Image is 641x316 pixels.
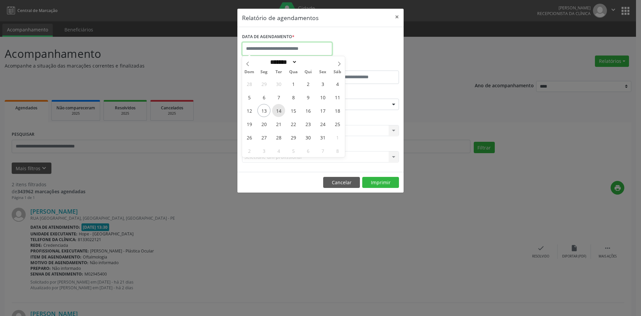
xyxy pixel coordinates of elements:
span: Qui [301,70,315,74]
h5: Relatório de agendamentos [242,13,318,22]
span: Qua [286,70,301,74]
span: Sex [315,70,330,74]
span: Outubro 9, 2025 [301,91,314,104]
span: Outubro 22, 2025 [287,117,300,130]
span: Outubro 25, 2025 [331,117,344,130]
span: Outubro 16, 2025 [301,104,314,117]
span: Outubro 18, 2025 [331,104,344,117]
button: Imprimir [362,177,399,188]
span: Outubro 31, 2025 [316,131,329,144]
span: Outubro 24, 2025 [316,117,329,130]
span: Outubro 20, 2025 [257,117,270,130]
span: Sáb [330,70,345,74]
select: Month [268,59,297,66]
span: Outubro 11, 2025 [331,91,344,104]
span: Setembro 28, 2025 [243,77,256,90]
span: Outubro 26, 2025 [243,131,256,144]
span: Ter [271,70,286,74]
span: Outubro 21, 2025 [272,117,285,130]
span: Outubro 29, 2025 [287,131,300,144]
span: Outubro 27, 2025 [257,131,270,144]
span: Outubro 7, 2025 [272,91,285,104]
button: Close [390,9,404,25]
span: Outubro 14, 2025 [272,104,285,117]
span: Novembro 6, 2025 [301,144,314,157]
span: Outubro 12, 2025 [243,104,256,117]
span: Novembro 4, 2025 [272,144,285,157]
span: Novembro 1, 2025 [331,131,344,144]
span: Outubro 13, 2025 [257,104,270,117]
span: Outubro 4, 2025 [331,77,344,90]
span: Seg [257,70,271,74]
span: Novembro 2, 2025 [243,144,256,157]
span: Outubro 3, 2025 [316,77,329,90]
span: Outubro 10, 2025 [316,91,329,104]
span: Setembro 29, 2025 [257,77,270,90]
span: Outubro 30, 2025 [301,131,314,144]
span: Novembro 8, 2025 [331,144,344,157]
span: Outubro 23, 2025 [301,117,314,130]
span: Outubro 19, 2025 [243,117,256,130]
span: Outubro 2, 2025 [301,77,314,90]
span: Novembro 3, 2025 [257,144,270,157]
span: Outubro 5, 2025 [243,91,256,104]
span: Novembro 5, 2025 [287,144,300,157]
span: Setembro 30, 2025 [272,77,285,90]
button: Cancelar [323,177,360,188]
label: DATA DE AGENDAMENTO [242,32,294,42]
span: Outubro 6, 2025 [257,91,270,104]
span: Dom [242,70,257,74]
span: Outubro 28, 2025 [272,131,285,144]
span: Outubro 17, 2025 [316,104,329,117]
label: ATÉ [322,60,399,71]
span: Outubro 15, 2025 [287,104,300,117]
input: Year [297,59,319,66]
span: Outubro 1, 2025 [287,77,300,90]
span: Novembro 7, 2025 [316,144,329,157]
span: Outubro 8, 2025 [287,91,300,104]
